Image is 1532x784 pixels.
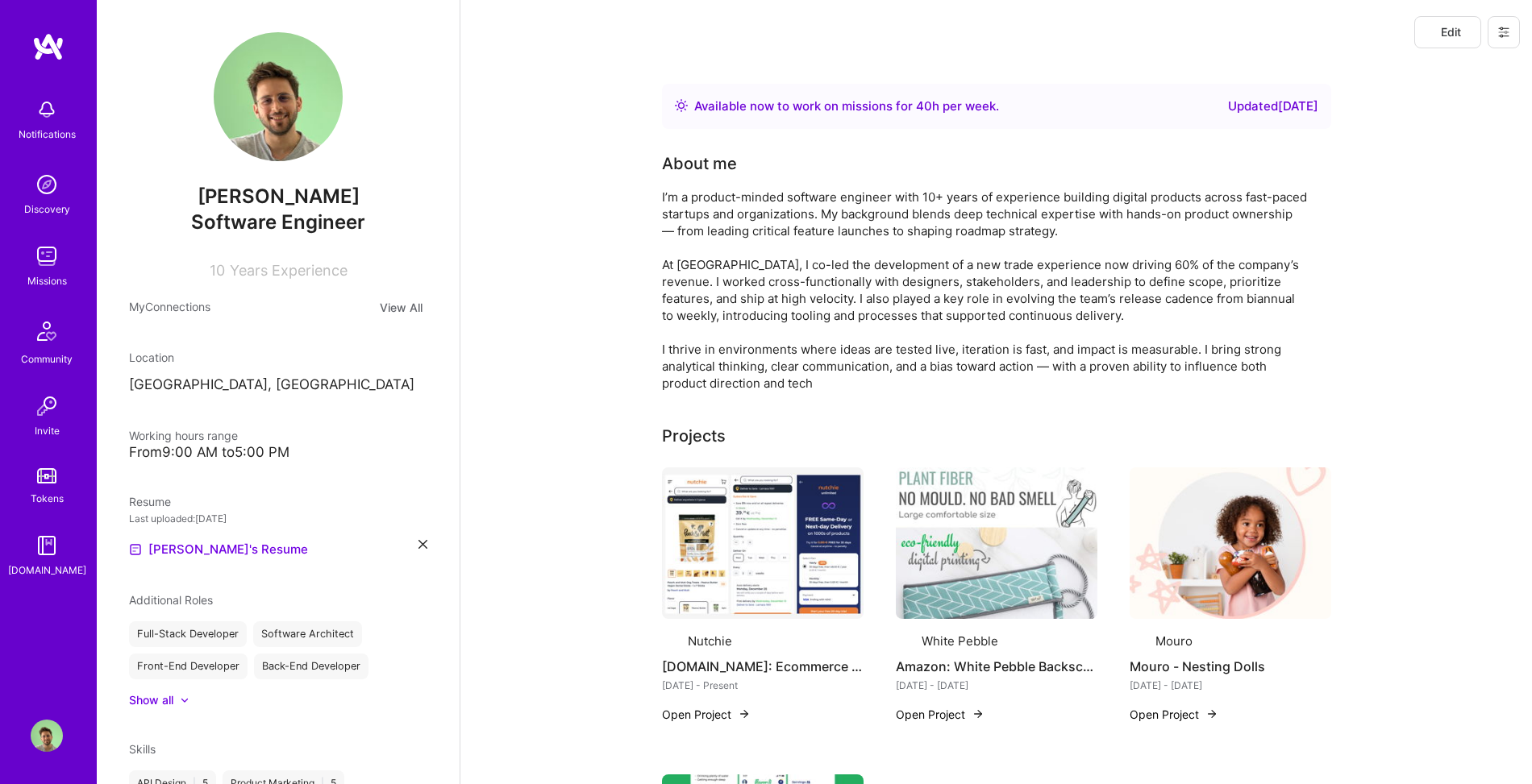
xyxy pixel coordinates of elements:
[129,185,427,209] span: [PERSON_NAME]
[8,562,86,579] div: [DOMAIN_NAME]
[129,742,156,756] span: Skills
[1155,633,1193,649] div: Mouro
[27,272,67,289] div: Missions
[31,168,63,201] img: discovery
[662,677,864,694] div: [DATE] - Present
[662,632,681,651] img: Company logo
[230,262,348,279] span: Years Experience
[35,422,60,439] div: Invite
[254,653,368,679] div: Back-End Developer
[916,98,932,114] span: 40
[662,706,751,723] button: Open Project
[210,262,225,279] span: 10
[1414,16,1481,48] button: Edit
[896,656,1097,677] h4: Amazon: White Pebble Backscrubber
[31,720,63,752] img: User Avatar
[37,468,56,483] img: tokens
[129,298,210,317] span: My Connections
[129,429,238,442] span: Working hours range
[129,375,427,395] p: [GEOGRAPHIC_DATA], [GEOGRAPHIC_DATA]
[738,707,751,720] img: arrow-right
[129,692,173,708] div: Show all
[688,633,732,649] div: Nutchie
[19,126,76,143] div: Notifications
[662,189,1307,392] div: I’m a product-minded software engineer with 10+ years of experience building digital products acr...
[32,32,65,61] img: logo
[662,656,864,677] h4: [DOMAIN_NAME]: Ecommerce Platform in [GEOGRAPHIC_DATA]
[191,210,365,234] span: Software Engineer
[129,621,247,647] div: Full-Stack Developer
[675,99,688,112] img: Availability
[694,97,999,116] div: Available now to work on missions for h per week .
[27,720,67,752] a: User Avatar
[375,298,427,317] button: View All
[662,467,864,619] img: nutchie.com: Ecommerce Platform in Cyprus
[31,529,63,562] img: guide book
[1130,632,1149,651] img: Company logo
[896,677,1097,694] div: [DATE] - [DATE]
[129,349,427,366] div: Location
[896,706,985,723] button: Open Project
[31,390,63,422] img: Invite
[129,593,213,607] span: Additional Roles
[896,467,1097,619] img: Amazon: White Pebble Backscrubber
[1228,97,1318,116] div: Updated [DATE]
[214,32,343,161] img: User Avatar
[129,540,308,559] a: [PERSON_NAME]'s Resume
[253,621,362,647] div: Software Architect
[418,540,427,549] i: icon Close
[922,633,998,649] div: White Pebble
[129,444,427,461] div: From 9:00 AM to 5:00 PM
[1130,656,1331,677] h4: Mouro - Nesting Dolls
[1130,467,1331,619] img: Mouro - Nesting Dolls
[972,707,985,720] img: arrow-right
[31,93,63,126] img: bell
[662,151,737,176] div: About me
[31,490,64,507] div: Tokens
[129,543,142,556] img: Resume
[27,312,66,351] img: Community
[1130,677,1331,694] div: [DATE] - [DATE]
[31,240,63,272] img: teamwork
[24,201,70,218] div: Discovery
[1130,706,1218,723] button: Open Project
[129,510,427,527] div: Last uploaded: [DATE]
[21,351,73,367] div: Community
[896,632,915,651] img: Company logo
[129,495,171,508] span: Resume
[662,424,726,448] div: Projects
[1434,24,1461,40] span: Edit
[1205,707,1218,720] img: arrow-right
[129,653,248,679] div: Front-End Developer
